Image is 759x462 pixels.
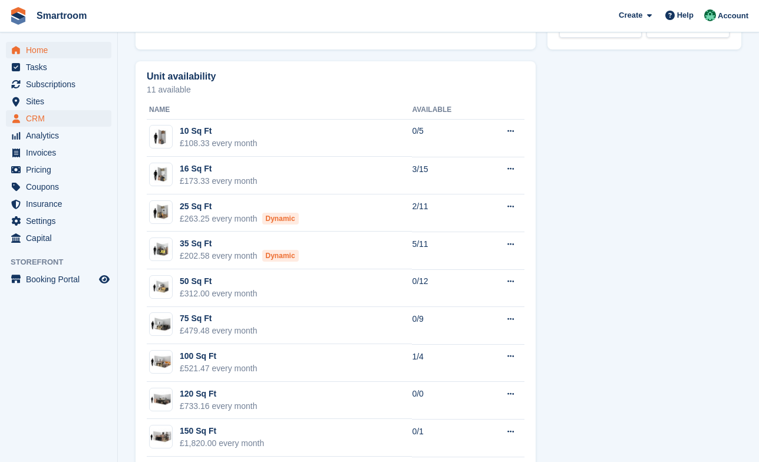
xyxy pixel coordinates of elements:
[412,157,481,194] td: 3/15
[412,307,481,345] td: 0/9
[150,203,172,220] img: 25-sqft-unit.jpg
[180,312,258,325] div: 75 Sq Ft
[180,137,258,150] div: £108.33 every month
[180,200,299,213] div: 25 Sq Ft
[26,76,97,93] span: Subscriptions
[412,419,481,457] td: 0/1
[180,362,258,375] div: £521.47 every month
[150,166,172,183] img: 15-sqft-unit.jpg
[26,230,97,246] span: Capital
[6,110,111,127] a: menu
[412,101,481,120] th: Available
[6,127,111,144] a: menu
[26,93,97,110] span: Sites
[180,388,258,400] div: 120 Sq Ft
[6,213,111,229] a: menu
[26,161,97,178] span: Pricing
[26,42,97,58] span: Home
[26,213,97,229] span: Settings
[32,6,91,25] a: Smartroom
[6,271,111,288] a: menu
[147,71,216,82] h2: Unit availability
[97,272,111,286] a: Preview store
[6,59,111,75] a: menu
[150,279,172,296] img: 50-sqft-unit.jpg
[180,325,258,337] div: £479.48 every month
[6,93,111,110] a: menu
[150,316,172,333] img: 75-sqft-unit.jpg
[412,119,481,157] td: 0/5
[412,194,481,232] td: 2/11
[262,250,299,262] div: Dynamic
[26,196,97,212] span: Insurance
[180,237,299,250] div: 35 Sq Ft
[6,144,111,161] a: menu
[150,241,172,258] img: 35-sqft-unit.jpg
[704,9,716,21] img: Jacob Gabriel
[6,179,111,195] a: menu
[6,196,111,212] a: menu
[180,400,258,412] div: £733.16 every month
[180,288,258,300] div: £312.00 every month
[412,232,481,269] td: 5/11
[677,9,694,21] span: Help
[26,59,97,75] span: Tasks
[150,128,172,146] img: 10-sqft-unit.jpg
[619,9,642,21] span: Create
[6,42,111,58] a: menu
[147,101,412,120] th: Name
[718,10,748,22] span: Account
[150,428,172,445] img: 150-sqft-unit.jpg
[180,163,258,175] div: 16 Sq Ft
[180,250,299,262] div: £202.58 every month
[9,7,27,25] img: stora-icon-8386f47178a22dfd0bd8f6a31ec36ba5ce8667c1dd55bd0f319d3a0aa187defe.svg
[150,354,172,371] img: 100-sqft-unit.jpg
[26,144,97,161] span: Invoices
[26,110,97,127] span: CRM
[180,213,299,225] div: £263.25 every month
[11,256,117,268] span: Storefront
[26,127,97,144] span: Analytics
[262,213,299,225] div: Dynamic
[412,269,481,307] td: 0/12
[180,175,258,187] div: £173.33 every month
[180,425,264,437] div: 150 Sq Ft
[180,125,258,137] div: 10 Sq Ft
[180,350,258,362] div: 100 Sq Ft
[412,382,481,420] td: 0/0
[6,161,111,178] a: menu
[150,391,172,408] img: 125-sqft-unit.jpg
[180,437,264,450] div: £1,820.00 every month
[26,271,97,288] span: Booking Portal
[180,275,258,288] div: 50 Sq Ft
[6,76,111,93] a: menu
[26,179,97,195] span: Coupons
[412,344,481,382] td: 1/4
[6,230,111,246] a: menu
[147,85,524,94] p: 11 available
